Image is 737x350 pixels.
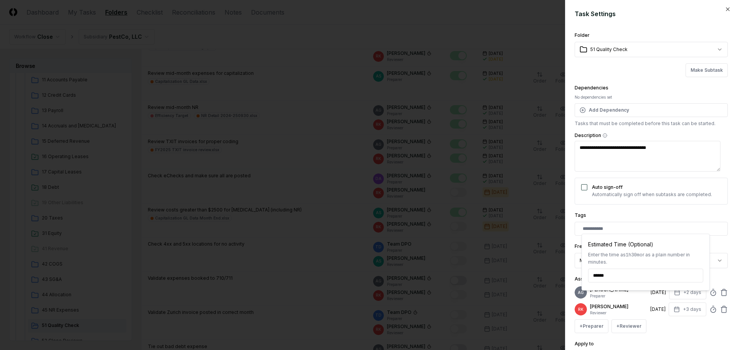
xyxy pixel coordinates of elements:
[611,319,646,333] button: +Reviewer
[575,32,590,38] label: Folder
[590,303,647,310] p: [PERSON_NAME]
[575,341,594,347] label: Apply to
[669,302,706,316] button: +3 days
[651,289,666,296] div: [DATE]
[590,293,648,299] p: Preparer
[592,191,712,198] p: Automatically sign off when subtasks are completed.
[626,253,640,258] span: 1h30m
[592,184,623,190] label: Auto sign-off
[575,9,728,18] h2: Task Settings
[578,290,584,296] span: AG
[686,63,728,77] button: Make Subtask
[669,286,706,299] button: +2 days
[575,319,608,333] button: +Preparer
[588,240,703,248] div: Estimated Time (Optional)
[650,306,666,313] div: [DATE]
[588,251,703,266] div: Enter the time as or as a plain number in minutes.
[603,133,607,138] button: Description
[578,307,583,312] span: RK
[575,212,586,218] label: Tags
[575,133,728,138] label: Description
[575,85,608,91] label: Dependencies
[575,103,728,117] button: Add Dependency
[590,310,647,316] p: Reviewer
[575,276,599,282] label: Assignees
[575,94,728,100] div: No dependencies set
[575,243,599,249] label: Frequency
[575,120,728,127] p: Tasks that must be completed before this task can be started.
